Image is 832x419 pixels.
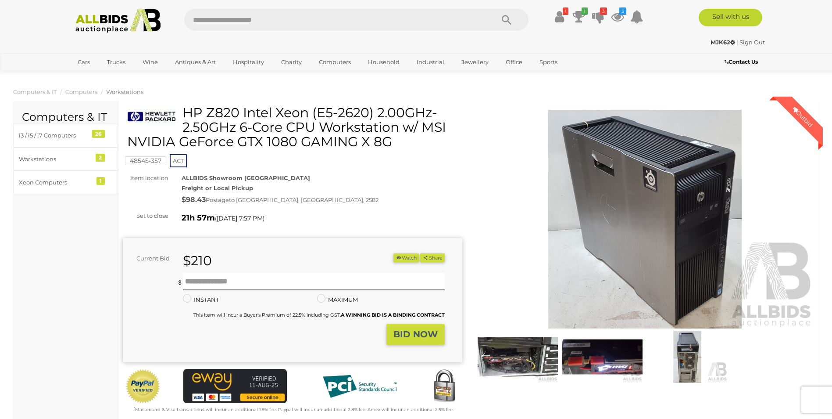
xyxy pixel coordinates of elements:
[13,171,118,194] a: Xeon Computers 1
[183,295,219,305] label: INSTANT
[611,9,624,25] a: 3
[125,156,166,165] mark: 48545-357
[96,177,105,185] div: 1
[96,154,105,162] div: 2
[393,253,419,263] li: Watch this item
[582,7,588,15] i: 1
[647,331,727,383] img: HP Z820 Intel Xeon (E5-2620) 2.00GHz-2.50GHz 6-Core CPU Workstation w/ MSI NVIDIA GeForce GTX 108...
[362,55,405,69] a: Household
[72,69,146,84] a: [GEOGRAPHIC_DATA]
[563,7,568,15] i: !
[116,173,175,183] div: Item location
[183,253,212,269] strong: $210
[193,312,445,318] small: This Item will incur a Buyer's Premium of 22.5% including GST.
[393,329,438,340] strong: BID NOW
[427,369,462,404] img: Secured by Rapid SSL
[227,55,270,69] a: Hospitality
[475,110,815,329] img: HP Z820 Intel Xeon (E5-2620) 2.00GHz-2.50GHz 6-Core CPU Workstation w/ MSI NVIDIA GeForce GTX 108...
[72,55,96,69] a: Cars
[127,105,460,149] h1: HP Z820 Intel Xeon (E5-2620) 2.00GHz-2.50GHz 6-Core CPU Workstation w/ MSI NVIDIA GeForce GTX 108...
[313,55,357,69] a: Computers
[215,215,264,222] span: ( )
[169,55,221,69] a: Antiques & Art
[725,58,758,65] b: Contact Us
[134,407,453,412] small: Mastercard & Visa transactions will incur an additional 1.9% fee. Paypal will incur an additional...
[736,39,738,46] span: |
[553,9,566,25] a: !
[183,369,287,404] img: eWAY Payment Gateway
[782,97,823,137] div: Outbid
[711,39,736,46] a: MJK62
[116,211,175,221] div: Set to close
[229,196,379,203] span: to [GEOGRAPHIC_DATA], [GEOGRAPHIC_DATA], 2582
[125,369,161,404] img: Official PayPal Seal
[592,9,605,25] a: 3
[92,130,105,138] div: 26
[137,55,164,69] a: Wine
[386,324,445,345] button: BID NOW
[739,39,765,46] a: Sign Out
[619,7,626,15] i: 3
[170,154,187,167] span: ACT
[182,213,215,223] strong: 21h 57m
[106,88,143,95] a: Workstations
[65,88,97,95] a: Computers
[699,9,762,26] a: Sell with us
[127,108,176,126] img: HP Z820 Intel Xeon (E5-2620) 2.00GHz-2.50GHz 6-Core CPU Workstation w/ MSI NVIDIA GeForce GTX 108...
[19,154,91,164] div: Workstations
[341,312,445,318] b: A WINNING BID IS A BINDING CONTRACT
[534,55,563,69] a: Sports
[13,124,118,147] a: i3 / i5 / i7 Computers 26
[182,195,206,204] strong: $98.43
[572,9,586,25] a: 1
[411,55,450,69] a: Industrial
[562,331,643,383] img: HP Z820 Intel Xeon (E5-2620) 2.00GHz-2.50GHz 6-Core CPU Workstation w/ MSI NVIDIA GeForce GTX 108...
[500,55,528,69] a: Office
[13,88,57,95] a: Computers & IT
[101,55,131,69] a: Trucks
[19,130,91,141] div: i3 / i5 / i7 Computers
[71,9,166,33] img: Allbids.com.au
[123,253,176,264] div: Current Bid
[711,39,735,46] strong: MJK62
[420,253,444,263] button: Share
[182,194,462,206] div: Postage
[217,214,263,222] span: [DATE] 7:57 PM
[393,253,419,263] button: Watch
[600,7,607,15] i: 3
[485,9,528,31] button: Search
[125,157,166,164] a: 48545-357
[19,177,91,188] div: Xeon Computers
[317,295,358,305] label: MAXIMUM
[478,331,558,383] img: HP Z820 Intel Xeon (E5-2620) 2.00GHz-2.50GHz 6-Core CPU Workstation w/ MSI NVIDIA GeForce GTX 108...
[456,55,494,69] a: Jewellery
[13,148,118,171] a: Workstations 2
[725,57,760,67] a: Contact Us
[22,111,109,123] h2: Computers & IT
[275,55,307,69] a: Charity
[182,174,310,181] strong: ALLBIDS Showroom [GEOGRAPHIC_DATA]
[316,369,404,404] img: PCI DSS compliant
[182,184,253,191] strong: Freight or Local Pickup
